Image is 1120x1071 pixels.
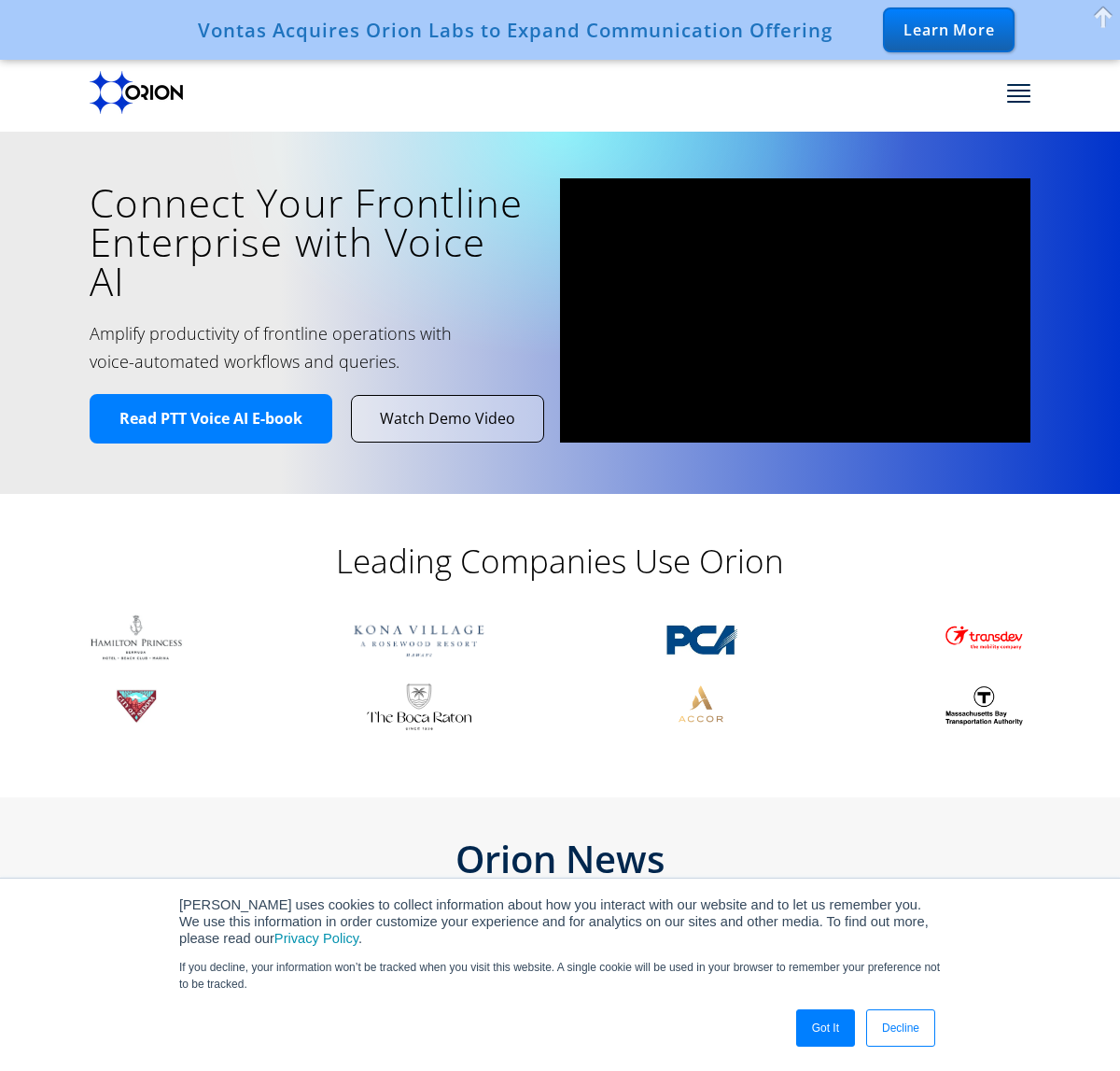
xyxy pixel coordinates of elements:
iframe: vimeo Video Player [560,178,1030,444]
h2: Amplify productivity of frontline operations with voice-automated workflows and queries. [90,319,467,375]
span: Watch Demo Video [380,409,515,429]
p: If you decline, your information won’t be tracked when you visit this website. A single cookie wi... [179,959,941,993]
img: Orion labs Black logo [90,71,183,114]
div: Learn More [883,7,1015,52]
a: Watch Demo Video [352,396,543,442]
h2: Leading Companies Use Orion [187,541,933,582]
div: Vontas Acquires Orion Labs to Expand Communication Offering [198,19,833,41]
a: Got It [796,1009,855,1047]
a: Decline [866,1009,935,1047]
span: Read PTT Voice AI E-book [119,409,302,429]
iframe: Chat Widget [1027,981,1120,1071]
span: [PERSON_NAME] uses cookies to collect information about how you interact with our website and to ... [179,897,929,946]
h1: Connect Your Frontline Enterprise with Voice AI [90,183,532,301]
a: Privacy Policy [274,931,358,946]
a: Read PTT Voice AI E-book [90,394,332,444]
h2: Orion News [90,840,1030,878]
